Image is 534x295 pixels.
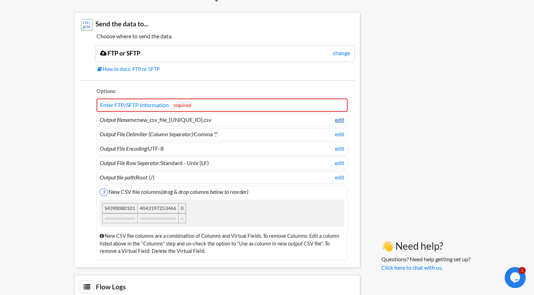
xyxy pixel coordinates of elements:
i: Output file path: [100,174,136,181]
a: How to docs: FTP or SFTP [97,65,355,73]
li: Standard - Unix (LF) [97,157,348,169]
span: 3 [100,188,108,196]
i: Output File Encoding: [100,145,148,152]
h3: Send the data to... [80,18,355,32]
li: New CSV file columns [97,185,348,260]
i: Output filename: [100,116,137,123]
a: edit [335,159,344,167]
iframe: chat widget [505,267,527,288]
div: 4043197253466 [137,203,179,213]
img: FTP or SFTP [80,18,94,32]
span: required [173,102,191,108]
p: Questions? Need help getting set up? [381,255,470,272]
li: new_csv_file_{UNIQUE_ID}.csv [97,113,348,126]
i: (drag & drop columns below to reorder) [161,188,248,195]
li: Root (/) [97,171,348,184]
h3: 👋 Need help? [381,240,470,252]
li: UTF-8 [97,142,348,155]
a: edit [335,130,344,138]
a: edit [335,173,344,182]
a: Click here to chat with us. [381,264,443,271]
i: Output File Delimiter (Column Separator): [100,131,194,137]
div: 0 [178,203,186,213]
i: Output File Row Seperator: [100,159,160,166]
a: edit [335,144,344,153]
h3: Flow Logs [80,280,355,293]
a: change [333,49,350,57]
a: edit [335,116,344,124]
div: S4390080101 [102,203,138,213]
div: New CSV file columns are a combination of Columns and Virtual Fields. To remove Columns: Edit a c... [100,228,344,258]
li: Options: [97,87,348,97]
li: Comma "," [97,128,348,140]
a: FTP or SFTP [100,50,140,57]
a: Enter FTP/SFTP Information [100,101,169,108]
h5: Choose where to send the data. [80,33,355,39]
